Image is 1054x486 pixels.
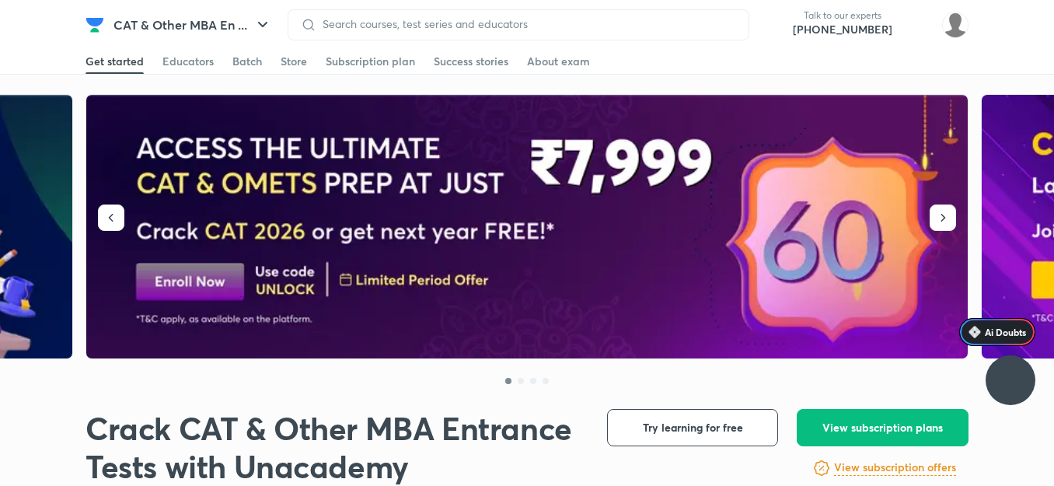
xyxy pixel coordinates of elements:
[985,326,1026,338] span: Ai Doubts
[86,409,582,485] h1: Crack CAT & Other MBA Entrance Tests with Unacademy
[797,409,968,446] button: View subscription plans
[162,49,214,74] a: Educators
[232,49,262,74] a: Batch
[527,54,590,69] div: About exam
[643,420,743,435] span: Try learning for free
[905,12,930,37] img: avatar
[1001,371,1020,390] img: ttu
[527,49,590,74] a: About exam
[607,409,778,446] button: Try learning for free
[281,49,307,74] a: Store
[822,420,943,435] span: View subscription plans
[968,326,981,338] img: Icon
[942,12,968,38] img: chirag
[834,459,956,477] a: View subscription offers
[959,318,1035,346] a: Ai Doubts
[793,22,892,37] a: [PHONE_NUMBER]
[162,54,214,69] div: Educators
[434,49,508,74] a: Success stories
[86,54,144,69] div: Get started
[232,54,262,69] div: Batch
[86,16,104,34] img: Company Logo
[281,54,307,69] div: Store
[326,49,415,74] a: Subscription plan
[834,460,956,476] h6: View subscription offers
[793,9,892,22] p: Talk to our experts
[434,54,508,69] div: Success stories
[326,54,415,69] div: Subscription plan
[316,18,736,30] input: Search courses, test series and educators
[104,9,281,40] button: CAT & Other MBA En ...
[86,49,144,74] a: Get started
[762,9,793,40] img: call-us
